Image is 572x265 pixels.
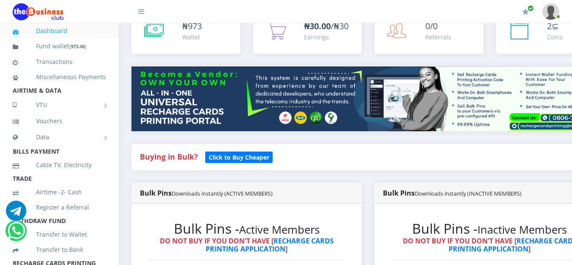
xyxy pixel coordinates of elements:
span: Renew/Upgrade Subscription [527,5,534,11]
a: Cable TV, Electricity [13,155,106,175]
span: 973 [188,20,202,32]
a: VTU [13,94,106,116]
h2: Bulk Pins - [148,221,345,237]
span: 0/0 [425,20,438,32]
a: RECHARGE CARDS PRINTING APPLICATION [206,236,334,254]
div: Referrals [425,33,451,41]
a: Vouchers [13,111,106,131]
i: Renew/Upgrade Subscription [522,8,529,15]
div: ₦ [182,20,202,33]
small: [ ] [69,43,86,50]
b: ₦30.00 [304,20,331,32]
strong: DO NOT BUY IF YOU DON'T HAVE [ ] [160,236,334,254]
small: Downloads instantly (ACTIVE MEMBERS) [172,190,273,197]
a: ₦973 Wallet [131,11,240,54]
span: 2 [547,20,552,32]
b: Click to Buy Cheaper [209,153,269,161]
small: Active Members [239,222,320,237]
a: Chat for support [6,207,26,221]
span: /₦30 [304,20,349,32]
a: Transfer to Bank [13,240,106,259]
a: Airtime -2- Cash [13,182,106,202]
a: Miscellaneous Payments [13,67,106,87]
small: Inactive Members [477,222,567,237]
a: ₦30.00/₦30 Earnings [253,11,362,54]
a: Transactions [13,52,106,72]
div: ⊆ [547,20,563,33]
a: Transfer to Wallet [13,225,106,244]
a: Click to Buy Cheaper [205,152,273,162]
img: Logo [13,3,64,20]
strong: Bulk Pins [383,188,522,198]
div: Earnings [304,33,349,41]
a: 0/0 Referrals [374,11,483,54]
a: Dashboard [13,21,106,41]
a: Register a Referral [13,198,106,217]
strong: Bulk Pins [140,188,273,198]
b: 973.46 [71,43,85,50]
a: Chat for support [8,227,25,241]
small: Downloads instantly (INACTIVE MEMBERS) [415,190,522,197]
a: Fund wallet[973.46] [13,36,106,56]
img: User [542,3,559,20]
a: Data [13,127,106,148]
div: Wallet [182,33,202,41]
strong: Buying in Bulk? [140,152,198,162]
div: Coins [547,33,563,41]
